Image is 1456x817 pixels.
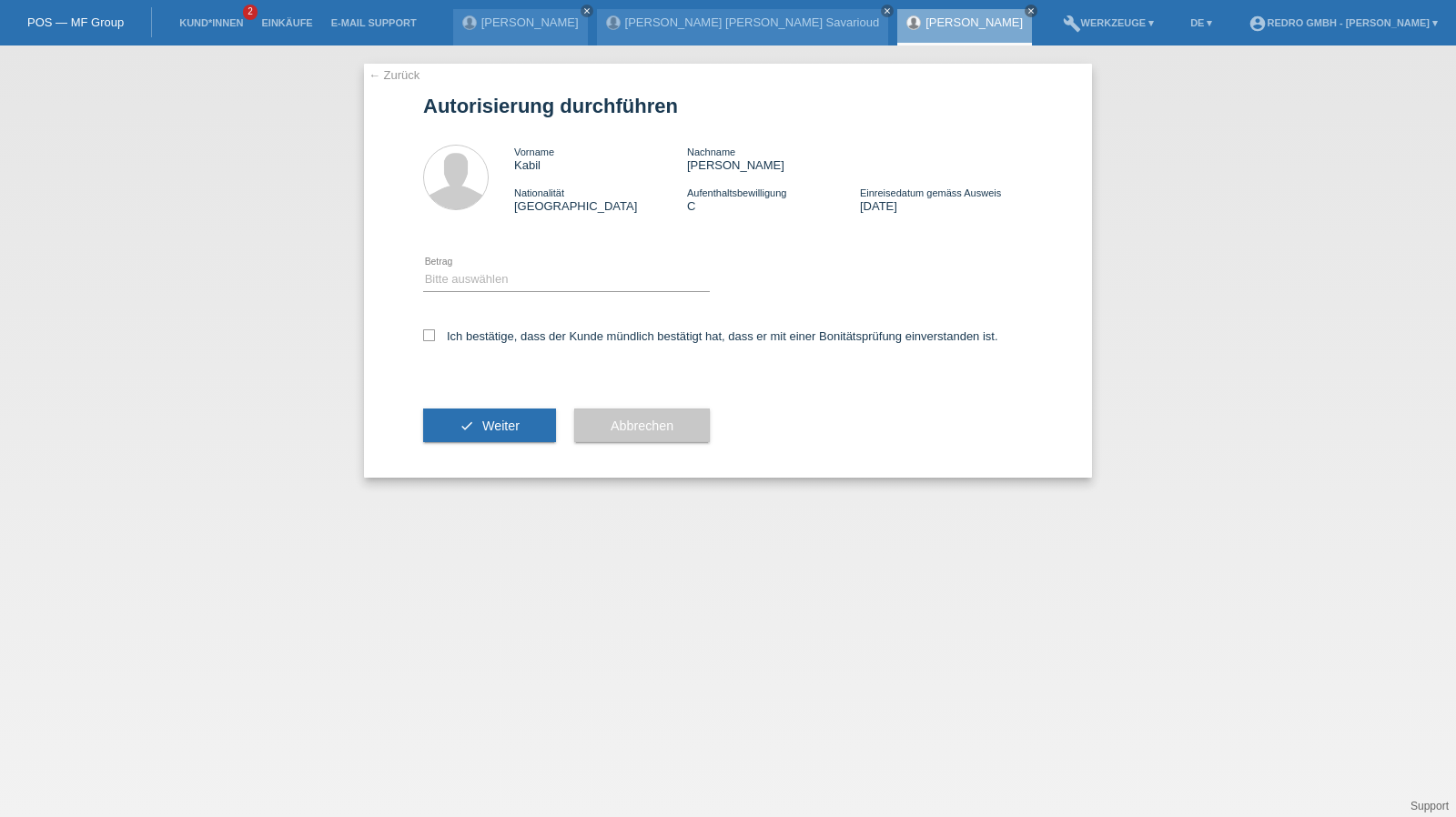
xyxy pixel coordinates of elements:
i: account_circle [1249,15,1267,33]
i: close [582,6,591,15]
span: 2 [243,5,258,20]
div: C [687,186,860,213]
i: build [1063,15,1081,33]
a: POS — MF Group [27,15,124,29]
button: check Weiter [423,408,556,443]
label: Ich bestätige, dass der Kunde mündlich bestätigt hat, dass er mit einer Bonitätsprüfung einversta... [423,329,998,343]
a: Einkäufe [252,17,321,28]
div: Kabil [514,145,687,172]
div: [GEOGRAPHIC_DATA] [514,186,687,213]
a: close [581,5,593,17]
span: Vorname [514,146,554,157]
span: Abbrechen [611,419,673,433]
span: Weiter [482,419,520,433]
i: close [1026,6,1036,15]
h1: Autorisierung durchführen [423,95,1033,117]
a: [PERSON_NAME] [481,15,579,29]
button: Abbrechen [574,408,710,443]
a: close [881,5,894,17]
a: account_circleRedro GmbH - [PERSON_NAME] ▾ [1239,17,1447,28]
a: DE ▾ [1181,17,1221,28]
a: Kund*innen [170,17,252,28]
a: close [1025,5,1037,17]
div: [PERSON_NAME] [687,145,860,172]
i: close [883,6,892,15]
a: [PERSON_NAME] [925,15,1023,29]
a: Support [1410,800,1449,812]
a: ← Zurück [369,68,420,82]
a: buildWerkzeuge ▾ [1054,17,1164,28]
span: Aufenthaltsbewilligung [687,187,786,198]
span: Einreisedatum gemäss Ausweis [860,187,1001,198]
a: E-Mail Support [322,17,426,28]
div: [DATE] [860,186,1033,213]
i: check [460,419,474,433]
span: Nationalität [514,187,564,198]
a: [PERSON_NAME] [PERSON_NAME] Savarioud [625,15,880,29]
span: Nachname [687,146,735,157]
